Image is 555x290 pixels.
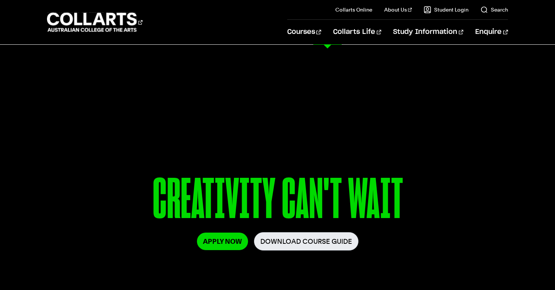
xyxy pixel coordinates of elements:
[384,6,412,13] a: About Us
[480,6,508,13] a: Search
[424,6,468,13] a: Student Login
[393,20,463,44] a: Study Information
[197,233,248,250] a: Apply Now
[287,20,321,44] a: Courses
[335,6,372,13] a: Collarts Online
[47,12,142,33] div: Go to homepage
[333,20,381,44] a: Collarts Life
[254,232,358,250] a: Download Course Guide
[475,20,508,44] a: Enquire
[56,171,499,232] p: CREATIVITY CAN'T WAIT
